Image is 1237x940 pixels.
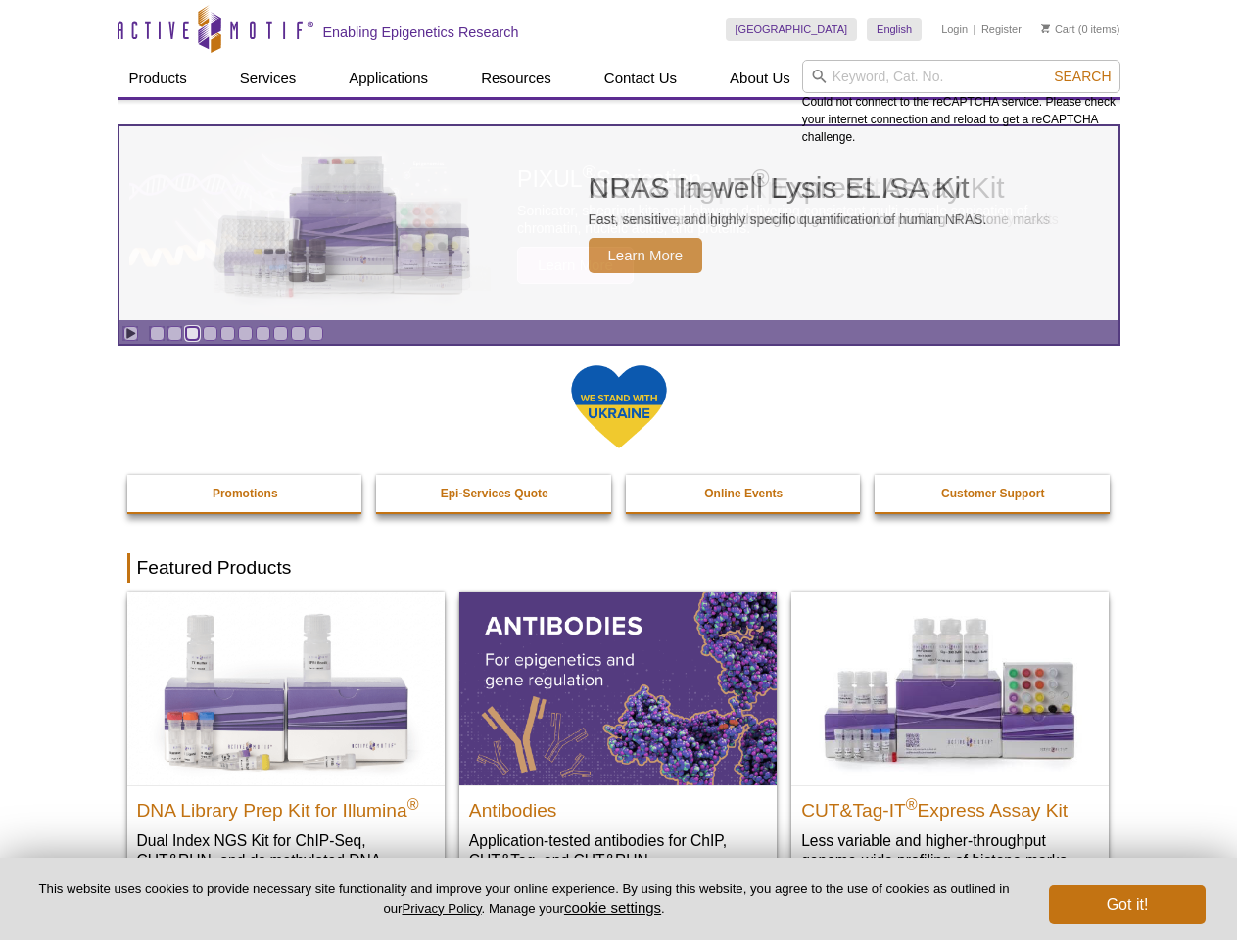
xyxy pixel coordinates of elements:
[974,18,976,41] li: |
[309,326,323,341] a: Go to slide 10
[273,326,288,341] a: Go to slide 8
[127,553,1111,583] h2: Featured Products
[1041,23,1075,36] a: Cart
[906,795,918,812] sup: ®
[213,487,278,500] strong: Promotions
[801,830,1099,870] p: Less variable and higher-throughput genome-wide profiling of histone marks​.
[127,475,364,512] a: Promotions
[802,60,1120,146] div: Could not connect to the reCAPTCHA service. Please check your internet connection and reload to g...
[941,23,968,36] a: Login
[137,830,435,890] p: Dual Index NGS Kit for ChIP-Seq, CUT&RUN, and ds methylated DNA assays.
[1048,68,1117,85] button: Search
[1054,69,1111,84] span: Search
[802,60,1120,93] input: Keyword, Cat. No.
[118,60,199,97] a: Products
[459,592,777,889] a: All Antibodies Antibodies Application-tested antibodies for ChIP, CUT&Tag, and CUT&RUN.
[337,60,440,97] a: Applications
[197,156,491,291] img: NRAS In-well Lysis ELISA Kit
[167,326,182,341] a: Go to slide 2
[801,791,1099,821] h2: CUT&Tag-IT Express Assay Kit
[589,211,987,228] p: Fast, sensitive, and highly specific quantification of human NRAS.
[238,326,253,341] a: Go to slide 6
[256,326,270,341] a: Go to slide 7
[220,326,235,341] a: Go to slide 5
[875,475,1112,512] a: Customer Support
[127,592,445,784] img: DNA Library Prep Kit for Illumina
[867,18,922,41] a: English
[291,326,306,341] a: Go to slide 9
[407,795,419,812] sup: ®
[119,126,1118,320] a: NRAS In-well Lysis ELISA Kit NRAS In-well Lysis ELISA Kit Fast, sensitive, and highly specific qu...
[127,592,445,909] a: DNA Library Prep Kit for Illumina DNA Library Prep Kit for Illumina® Dual Index NGS Kit for ChIP-...
[1041,18,1120,41] li: (0 items)
[469,60,563,97] a: Resources
[718,60,802,97] a: About Us
[119,126,1118,320] article: NRAS In-well Lysis ELISA Kit
[726,18,858,41] a: [GEOGRAPHIC_DATA]
[376,475,613,512] a: Epi-Services Quote
[791,592,1109,784] img: CUT&Tag-IT® Express Assay Kit
[31,880,1017,917] p: This website uses cookies to provide necessary site functionality and improve your online experie...
[137,791,435,821] h2: DNA Library Prep Kit for Illumina
[1049,885,1206,924] button: Got it!
[459,592,777,784] img: All Antibodies
[402,901,481,916] a: Privacy Policy
[981,23,1022,36] a: Register
[323,23,519,41] h2: Enabling Epigenetics Research
[203,326,217,341] a: Go to slide 4
[941,487,1044,500] strong: Customer Support
[589,238,703,273] span: Learn More
[593,60,689,97] a: Contact Us
[570,363,668,450] img: We Stand With Ukraine
[589,173,987,203] h2: NRAS In-well Lysis ELISA Kit
[469,830,767,870] p: Application-tested antibodies for ChIP, CUT&Tag, and CUT&RUN.
[704,487,783,500] strong: Online Events
[123,326,138,341] a: Toggle autoplay
[441,487,548,500] strong: Epi-Services Quote
[185,326,200,341] a: Go to slide 3
[791,592,1109,889] a: CUT&Tag-IT® Express Assay Kit CUT&Tag-IT®Express Assay Kit Less variable and higher-throughput ge...
[228,60,309,97] a: Services
[1041,23,1050,33] img: Your Cart
[150,326,165,341] a: Go to slide 1
[469,791,767,821] h2: Antibodies
[564,899,661,916] button: cookie settings
[626,475,863,512] a: Online Events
